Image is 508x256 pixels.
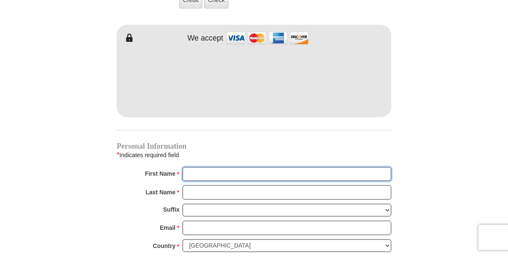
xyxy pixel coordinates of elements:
strong: Last Name [146,187,176,199]
strong: Email [160,222,175,234]
h4: Personal Information [117,143,391,150]
h4: We accept [188,34,224,43]
strong: First Name [145,168,175,180]
div: Indicates required field [117,150,391,161]
strong: Suffix [163,204,180,216]
img: credit cards accepted [225,29,310,47]
strong: Country [153,240,176,252]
